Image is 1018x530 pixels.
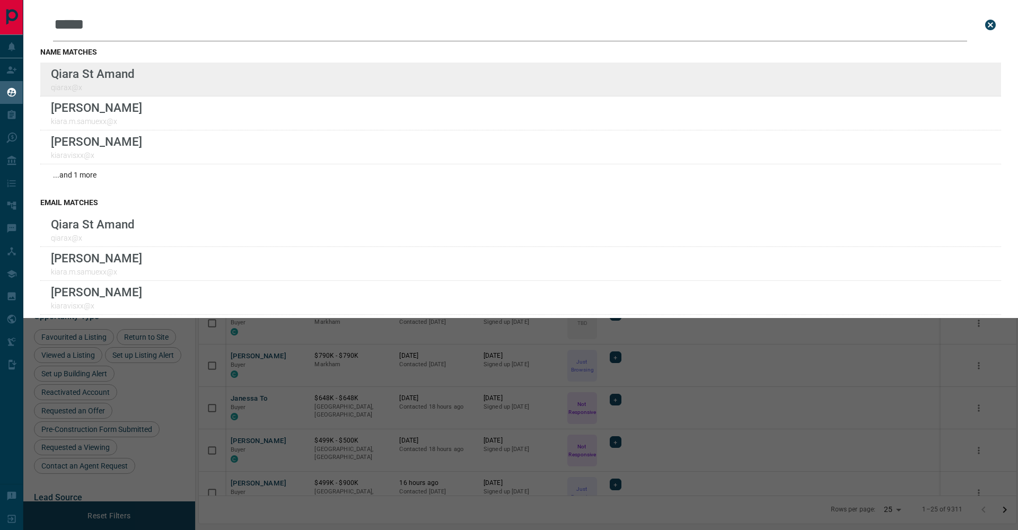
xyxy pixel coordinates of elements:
div: ...and 1 more [40,315,1001,336]
p: kiaravisxx@x [51,302,142,310]
p: Qiara St Amand [51,217,135,231]
p: [PERSON_NAME] [51,285,142,299]
p: [PERSON_NAME] [51,251,142,265]
p: kiara.m.samuexx@x [51,117,142,126]
p: [PERSON_NAME] [51,135,142,148]
button: close search bar [980,14,1001,36]
div: ...and 1 more [40,164,1001,185]
h3: name matches [40,48,1001,56]
p: kiaravisxx@x [51,151,142,160]
p: Qiara St Amand [51,67,135,81]
p: qiarax@x [51,83,135,92]
h3: email matches [40,198,1001,207]
p: qiarax@x [51,234,135,242]
p: [PERSON_NAME] [51,101,142,114]
p: kiara.m.samuexx@x [51,268,142,276]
